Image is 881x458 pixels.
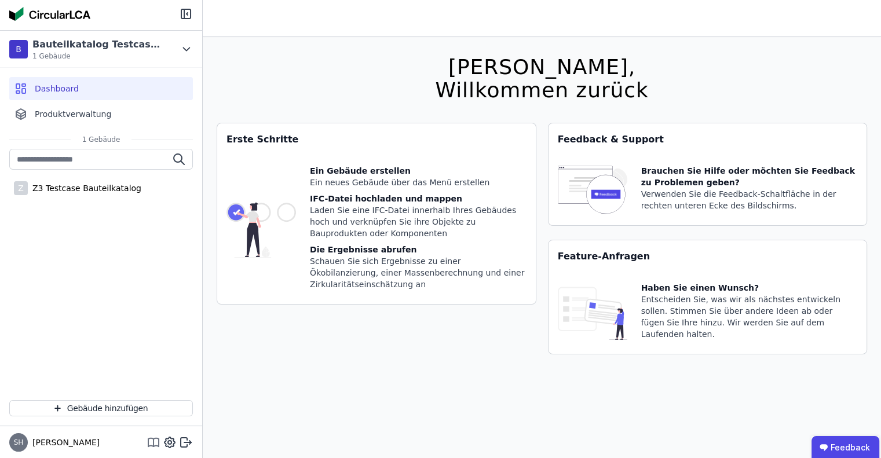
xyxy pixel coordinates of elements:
div: Erste Schritte [217,123,536,156]
span: Produktverwaltung [35,108,111,120]
span: SH [14,439,24,446]
div: Feedback & Support [549,123,867,156]
div: IFC-Datei hochladen und mappen [310,193,527,204]
div: Willkommen zurück [435,79,648,102]
div: Feature-Anfragen [549,240,867,273]
button: Gebäude hinzufügen [9,400,193,416]
div: B [9,40,28,58]
div: Laden Sie eine IFC-Datei innerhalb Ihres Gebäudes hoch und verknüpfen Sie ihre Objekte zu Bauprod... [310,204,527,239]
img: feature_request_tile-UiXE1qGU.svg [558,282,627,345]
div: Schauen Sie sich Ergebnisse zu einer Ökobilanzierung, einer Massenberechnung und einer Zirkularit... [310,255,527,290]
div: Die Ergebnisse abrufen [310,244,527,255]
div: Ein neues Gebäude über das Menü erstellen [310,177,527,188]
div: Z3 Testcase Bauteilkatalog [28,182,141,194]
div: Ein Gebäude erstellen [310,165,527,177]
div: [PERSON_NAME], [435,56,648,79]
div: Verwenden Sie die Feedback-Schaltfläche in der rechten unteren Ecke des Bildschirms. [641,188,858,211]
div: Z [14,181,28,195]
div: Haben Sie einen Wunsch? [641,282,858,294]
img: Concular [9,7,90,21]
span: [PERSON_NAME] [28,437,100,448]
img: feedback-icon-HCTs5lye.svg [558,165,627,216]
img: getting_started_tile-DrF_GRSv.svg [226,165,296,295]
div: Bauteilkatalog Testcase Z3 [32,38,166,52]
span: 1 Gebäude [71,135,132,144]
span: 1 Gebäude [32,52,166,61]
div: Entscheiden Sie, was wir als nächstes entwickeln sollen. Stimmen Sie über andere Ideen ab oder fü... [641,294,858,340]
div: Brauchen Sie Hilfe oder möchten Sie Feedback zu Problemen geben? [641,165,858,188]
span: Dashboard [35,83,79,94]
